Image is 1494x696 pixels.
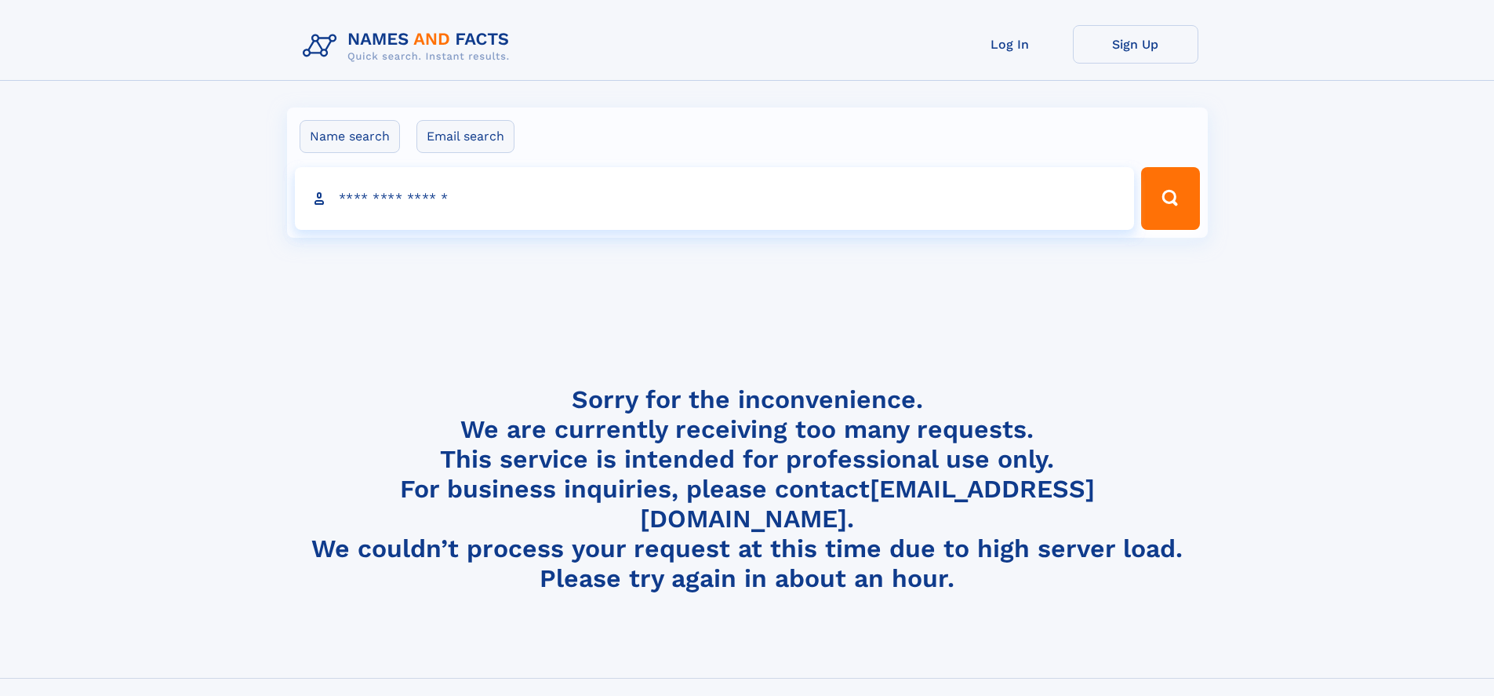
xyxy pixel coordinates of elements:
[296,384,1198,594] h4: Sorry for the inconvenience. We are currently receiving too many requests. This service is intend...
[1141,167,1199,230] button: Search Button
[1073,25,1198,64] a: Sign Up
[416,120,514,153] label: Email search
[300,120,400,153] label: Name search
[296,25,522,67] img: Logo Names and Facts
[947,25,1073,64] a: Log In
[295,167,1135,230] input: search input
[640,474,1095,534] a: [EMAIL_ADDRESS][DOMAIN_NAME]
